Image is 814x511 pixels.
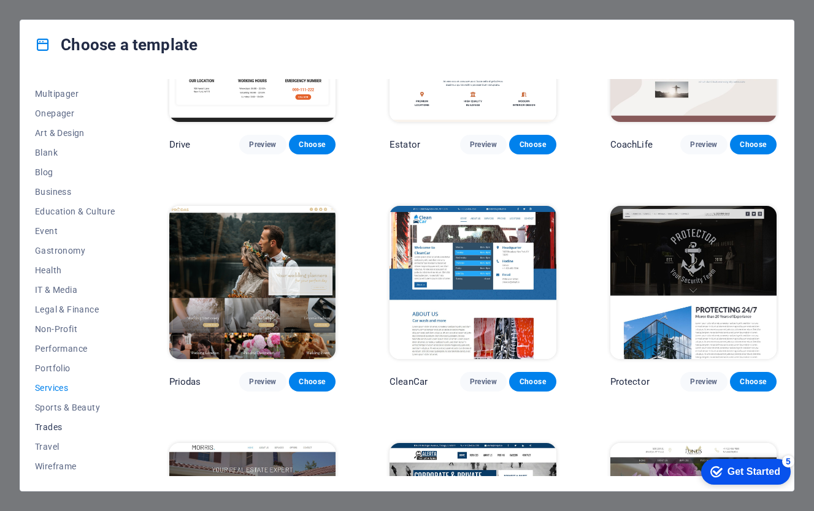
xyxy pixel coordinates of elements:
img: Priodas [169,206,336,359]
span: Performance [35,344,115,354]
span: Business [35,187,115,197]
button: Performance [35,339,115,358]
span: Preview [690,377,717,387]
button: Choose [730,372,777,392]
p: Protector [610,376,650,388]
span: Non-Profit [35,324,115,334]
span: Art & Design [35,128,115,138]
span: Portfolio [35,363,115,373]
button: Travel [35,437,115,456]
img: CleanCar [390,206,556,359]
h4: Choose a template [35,35,198,55]
button: Event [35,221,115,241]
span: Travel [35,442,115,452]
button: Non-Profit [35,319,115,339]
button: Gastronomy [35,241,115,260]
span: Preview [249,377,276,387]
span: Preview [690,140,717,150]
p: CoachLife [610,138,653,151]
span: Preview [470,140,497,150]
div: Get Started 5 items remaining, 0% complete [10,6,99,32]
img: Protector [610,206,777,359]
p: Drive [169,138,191,151]
span: Trades [35,422,115,432]
span: IT & Media [35,285,115,295]
span: Blog [35,167,115,177]
button: Choose [289,135,336,154]
button: Business [35,182,115,202]
button: Wireframe [35,456,115,476]
button: Choose [509,135,556,154]
span: Sports & Beauty [35,403,115,412]
span: Health [35,265,115,275]
span: Multipager [35,89,115,99]
span: Services [35,383,115,393]
button: Preview [239,135,286,154]
span: Education & Culture [35,206,115,216]
button: Preview [239,372,286,392]
span: Choose [299,140,326,150]
button: Choose [730,135,777,154]
button: Onepager [35,104,115,123]
button: Blog [35,162,115,182]
span: Gastronomy [35,246,115,255]
button: Education & Culture [35,202,115,221]
button: Preview [680,372,727,392]
span: Event [35,226,115,236]
p: Priodas [169,376,201,388]
span: Choose [299,377,326,387]
button: Choose [289,372,336,392]
button: Portfolio [35,358,115,378]
span: Preview [470,377,497,387]
button: Multipager [35,84,115,104]
div: Get Started [36,13,89,25]
button: Art & Design [35,123,115,143]
button: Health [35,260,115,280]
p: CleanCar [390,376,428,388]
button: Services [35,378,115,398]
button: IT & Media [35,280,115,300]
span: Onepager [35,108,115,118]
span: Choose [740,140,767,150]
button: Legal & Finance [35,300,115,319]
span: Blank [35,148,115,157]
span: Choose [519,140,546,150]
button: Sports & Beauty [35,398,115,417]
span: Choose [740,377,767,387]
span: Choose [519,377,546,387]
span: Preview [249,140,276,150]
button: Blank [35,143,115,162]
p: Estator [390,138,420,151]
span: Legal & Finance [35,305,115,314]
button: Preview [460,135,507,154]
button: Choose [509,372,556,392]
button: Trades [35,417,115,437]
button: Preview [460,372,507,392]
div: 5 [91,2,103,15]
span: Wireframe [35,461,115,471]
button: Preview [680,135,727,154]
